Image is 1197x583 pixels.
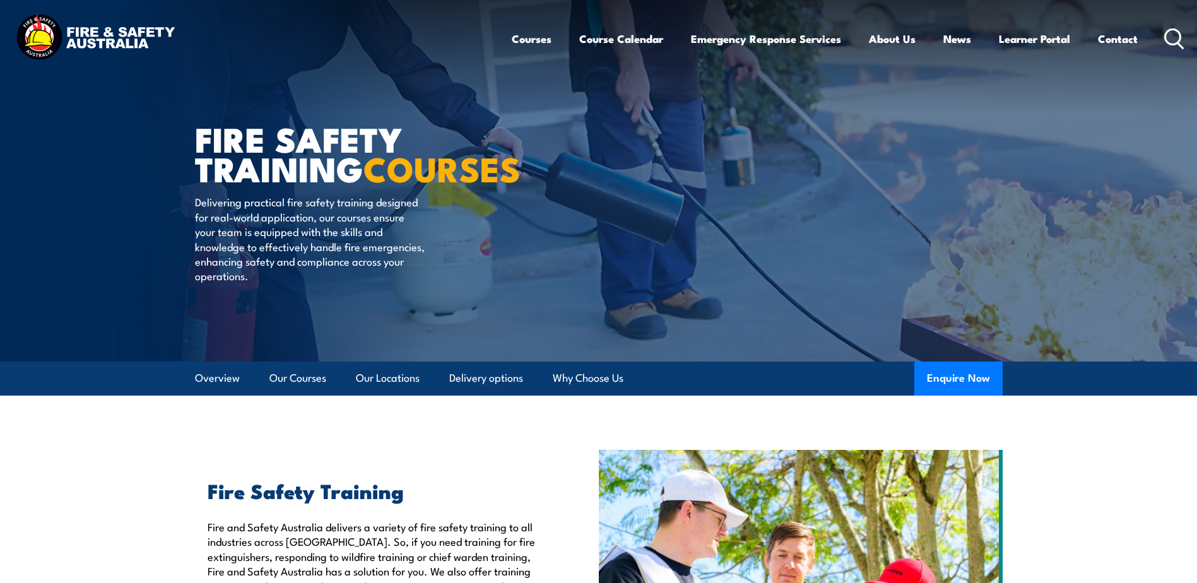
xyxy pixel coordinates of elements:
a: Delivery options [449,362,523,395]
a: Contact [1098,22,1138,56]
a: Course Calendar [579,22,663,56]
a: About Us [869,22,916,56]
a: Why Choose Us [553,362,623,395]
a: News [943,22,971,56]
a: Learner Portal [999,22,1070,56]
h1: FIRE SAFETY TRAINING [195,124,507,182]
a: Emergency Response Services [691,22,841,56]
button: Enquire Now [914,362,1003,396]
h2: Fire Safety Training [208,481,541,499]
a: Our Locations [356,362,420,395]
a: Courses [512,22,551,56]
a: Our Courses [269,362,326,395]
p: Delivering practical fire safety training designed for real-world application, our courses ensure... [195,194,425,283]
a: Overview [195,362,240,395]
strong: COURSES [363,141,521,194]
